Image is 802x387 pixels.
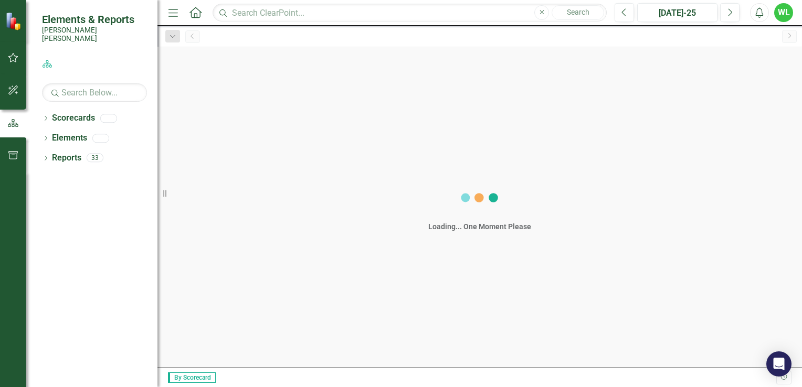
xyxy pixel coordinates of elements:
span: Search [567,8,589,16]
a: Reports [52,152,81,164]
span: Elements & Reports [42,13,147,26]
div: [DATE]-25 [641,7,714,19]
small: [PERSON_NAME] [PERSON_NAME] [42,26,147,43]
a: Elements [52,132,87,144]
div: 33 [87,154,103,163]
input: Search Below... [42,83,147,102]
div: Open Intercom Messenger [766,351,792,377]
a: Scorecards [52,112,95,124]
button: Search [552,5,604,20]
div: Loading... One Moment Please [428,221,531,232]
span: By Scorecard [168,372,216,383]
button: [DATE]-25 [637,3,717,22]
input: Search ClearPoint... [213,4,607,22]
img: ClearPoint Strategy [5,12,24,30]
button: WL [774,3,793,22]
